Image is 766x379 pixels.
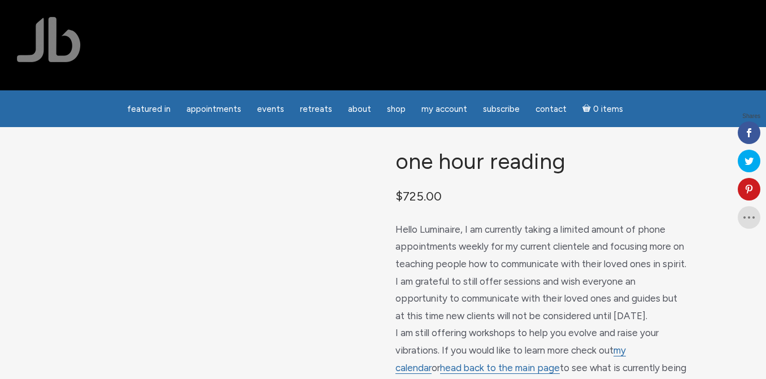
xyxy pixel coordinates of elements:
a: featured in [120,98,177,120]
span: 0 items [593,105,623,114]
a: About [341,98,378,120]
img: Jamie Butler. The Everyday Medium [17,17,81,62]
span: Shop [387,104,406,114]
h1: One Hour Reading [395,150,688,174]
a: head back to the main page [440,362,560,374]
span: Appointments [186,104,241,114]
span: Shares [742,114,760,119]
a: Retreats [293,98,339,120]
span: About [348,104,371,114]
span: featured in [127,104,171,114]
span: Contact [536,104,567,114]
span: Events [257,104,284,114]
a: Cart0 items [576,97,630,120]
a: Shop [380,98,412,120]
a: Events [250,98,291,120]
a: My Account [415,98,474,120]
span: Retreats [300,104,332,114]
i: Cart [582,104,593,114]
span: Subscribe [483,104,520,114]
a: Appointments [180,98,248,120]
a: Contact [529,98,573,120]
a: my calendar [395,345,626,374]
bdi: 725.00 [395,189,442,203]
a: Subscribe [476,98,526,120]
span: $ [395,189,403,203]
span: My Account [421,104,467,114]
